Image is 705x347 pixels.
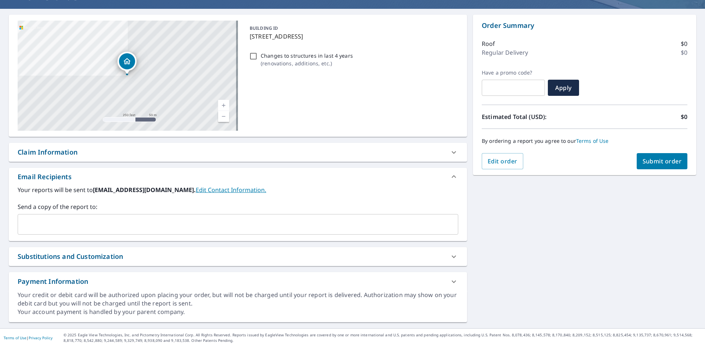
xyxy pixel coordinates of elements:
span: Edit order [488,157,517,165]
p: Regular Delivery [482,48,528,57]
p: By ordering a report you agree to our [482,138,687,144]
a: Privacy Policy [29,335,53,340]
label: Have a promo code? [482,69,545,76]
p: Order Summary [482,21,687,30]
label: Send a copy of the report to: [18,202,458,211]
div: Claim Information [18,147,77,157]
div: Payment Information [9,272,467,291]
div: Email Recipients [18,172,72,182]
div: Your credit or debit card will be authorized upon placing your order, but will not be charged unt... [18,291,458,308]
p: © 2025 Eagle View Technologies, Inc. and Pictometry International Corp. All Rights Reserved. Repo... [64,332,701,343]
a: Current Level 17, Zoom In [218,100,229,111]
div: Dropped pin, building 1, Residential property, 307 Ravine Forest Dr Lake Bluff, IL 60044 [117,52,137,75]
p: BUILDING ID [250,25,278,31]
p: | [4,336,53,340]
div: Substitutions and Customization [9,247,467,266]
a: Terms of Use [4,335,26,340]
p: ( renovations, additions, etc. ) [261,59,353,67]
button: Submit order [637,153,688,169]
p: [STREET_ADDRESS] [250,32,455,41]
p: Estimated Total (USD): [482,112,585,121]
span: Apply [554,84,573,92]
div: Payment Information [18,276,88,286]
div: Substitutions and Customization [18,252,123,261]
a: EditContactInfo [196,186,266,194]
div: Email Recipients [9,168,467,185]
button: Apply [548,80,579,96]
p: $0 [681,48,687,57]
div: Claim Information [9,143,467,162]
p: Changes to structures in last 4 years [261,52,353,59]
a: Current Level 17, Zoom Out [218,111,229,122]
p: Roof [482,39,495,48]
a: Terms of Use [576,137,609,144]
label: Your reports will be sent to [18,185,458,194]
p: $0 [681,112,687,121]
div: Your account payment is handled by your parent company. [18,308,458,316]
span: Submit order [643,157,682,165]
p: $0 [681,39,687,48]
button: Edit order [482,153,523,169]
b: [EMAIL_ADDRESS][DOMAIN_NAME]. [93,186,196,194]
